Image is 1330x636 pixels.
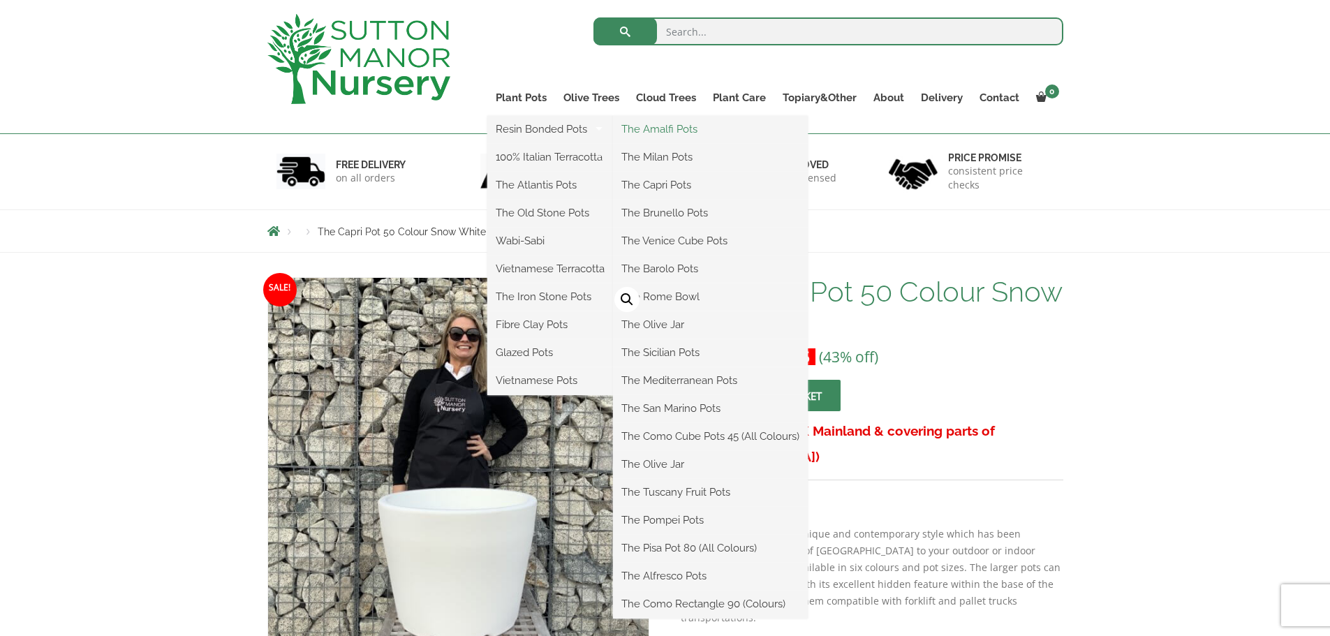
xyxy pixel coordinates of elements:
[613,314,808,335] a: The Olive Jar
[613,482,808,503] a: The Tuscany Fruit Pots
[613,147,808,168] a: The Milan Pots
[487,147,613,168] a: 100% Italian Terracotta
[613,510,808,531] a: The Pompei Pots
[267,225,1063,237] nav: Breadcrumbs
[613,230,808,251] a: The Venice Cube Pots
[613,538,808,559] a: The Pisa Pot 80 (All Colours)
[276,154,325,189] img: 1.jpg
[480,154,529,189] img: 2.jpg
[912,88,971,108] a: Delivery
[487,230,613,251] a: Wabi-Sabi
[613,258,808,279] a: The Barolo Pots
[613,119,808,140] a: The Amalfi Pots
[487,175,613,195] a: The Atlantis Pots
[613,175,808,195] a: The Capri Pots
[336,158,406,171] h6: FREE DELIVERY
[487,88,555,108] a: Plant Pots
[613,398,808,419] a: The San Marino Pots
[487,202,613,223] a: The Old Stone Pots
[1045,84,1059,98] span: 0
[487,370,613,391] a: Vietnamese Pots
[613,565,808,586] a: The Alfresco Pots
[681,418,1063,470] h3: FREE SHIPPING! (UK Mainland & covering parts of [GEOGRAPHIC_DATA])
[613,342,808,363] a: The Sicilian Pots
[318,226,486,237] span: The Capri Pot 50 Colour Snow White
[487,314,613,335] a: Fibre Clay Pots
[267,14,450,104] img: logo
[948,164,1054,192] p: consistent price checks
[487,286,613,307] a: The Iron Stone Pots
[681,277,1063,336] h1: The Capri Pot 50 Colour Snow White
[628,88,704,108] a: Cloud Trees
[865,88,912,108] a: About
[613,286,808,307] a: The Rome Bowl
[704,88,774,108] a: Plant Care
[681,526,1063,626] p: The Capri range offers a unique and contemporary style which has been designed to bring a touch o...
[613,202,808,223] a: The Brunello Pots
[774,88,865,108] a: Topiary&Other
[613,593,808,614] a: The Como Rectangle 90 (Colours)
[819,347,878,367] span: (43% off)
[971,88,1028,108] a: Contact
[613,454,808,475] a: The Olive Jar
[614,287,640,312] a: View full-screen image gallery
[948,151,1054,164] h6: Price promise
[889,150,938,193] img: 4.jpg
[487,342,613,363] a: Glazed Pots
[593,17,1063,45] input: Search...
[263,273,297,306] span: Sale!
[487,119,613,140] a: Resin Bonded Pots
[336,171,406,185] p: on all orders
[613,370,808,391] a: The Mediterranean Pots
[613,426,808,447] a: The Como Cube Pots 45 (All Colours)
[555,88,628,108] a: Olive Trees
[1028,88,1063,108] a: 0
[487,258,613,279] a: Vietnamese Terracotta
